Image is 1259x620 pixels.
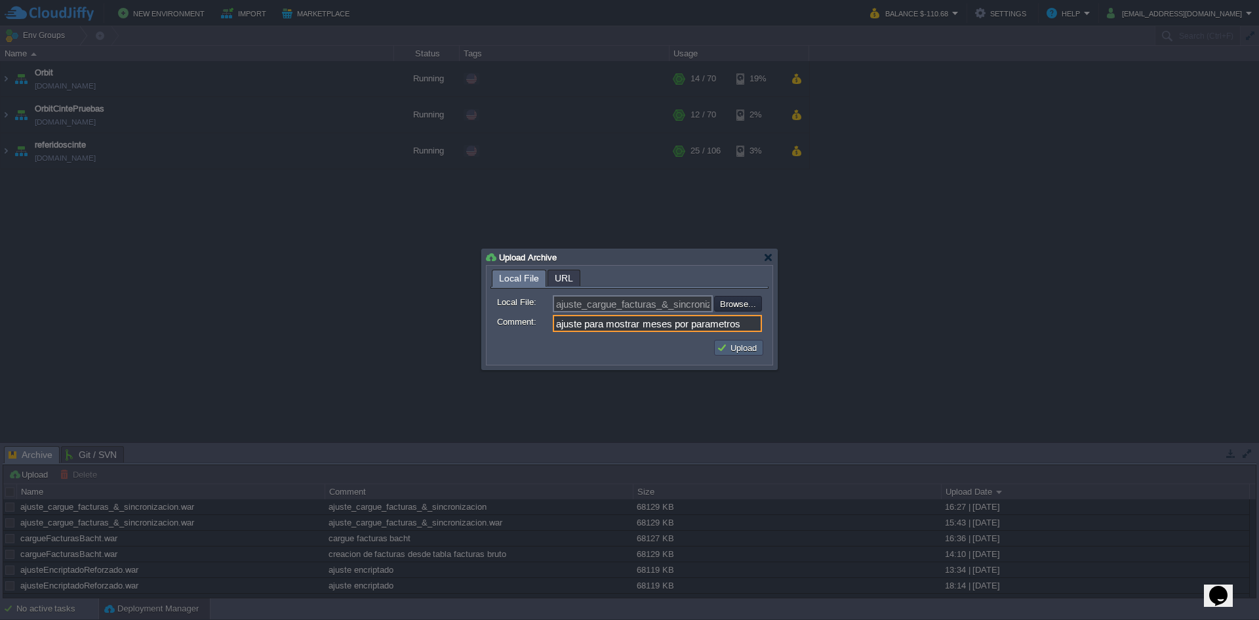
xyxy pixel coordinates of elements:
label: Comment: [497,315,551,329]
button: Upload [717,342,761,354]
span: URL [555,270,573,286]
iframe: chat widget [1204,568,1246,607]
label: Local File: [497,295,551,309]
span: Upload Archive [499,253,557,262]
span: Local File [499,270,539,287]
